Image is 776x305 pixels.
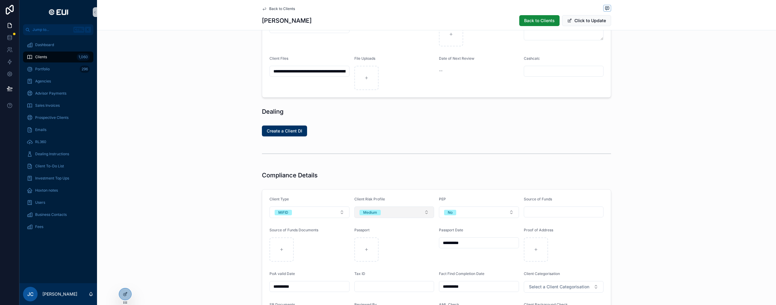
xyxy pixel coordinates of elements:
span: Hoxton notes [35,188,58,193]
span: Cashcalc [524,56,540,61]
a: Advisor Payments [23,88,93,99]
button: Select Button [524,281,604,293]
a: Hoxton notes [23,185,93,196]
button: Select Button [439,206,519,218]
div: 296 [80,65,90,73]
span: Source of Funds Documents [269,228,318,232]
a: Agencies [23,76,93,87]
span: Tax ID [354,271,365,276]
h1: Dealing [262,107,283,116]
a: Sales Invoices [23,100,93,111]
span: Dealing Instructions [35,152,69,156]
span: Client To-Do List [35,164,64,169]
a: Users [23,197,93,208]
span: Fees [35,224,43,229]
span: Client Categorisation [524,271,560,276]
span: Select a Client Categorisation [529,284,589,290]
span: Emails [35,127,46,132]
span: JC [27,290,34,298]
a: Portfolio296 [23,64,93,75]
h1: [PERSON_NAME] [262,16,312,25]
p: [PERSON_NAME] [42,291,77,297]
span: Proof of Address [524,228,553,232]
span: Back to Clients [524,18,555,24]
a: Dealing Instructions [23,149,93,159]
span: Investment Top Ups [35,176,69,181]
div: scrollable content [19,35,97,240]
span: Advisor Payments [35,91,66,96]
button: Back to Clients [519,15,560,26]
div: 1,060 [77,53,90,61]
span: Users [35,200,45,205]
span: Client Type [269,197,289,201]
h1: Compliance Details [262,171,318,179]
span: File Uploads [354,56,375,61]
span: Source of Funds [524,197,552,201]
button: Jump to...CtrlK [23,24,93,35]
span: Date of Next Review [439,56,474,61]
a: Clients1,060 [23,52,93,62]
span: -- [439,68,443,74]
a: Back to Clients [262,6,295,11]
span: Portfolio [35,67,50,72]
a: RL360 [23,136,93,147]
a: Investment Top Ups [23,173,93,184]
div: Medium [363,210,377,215]
span: Create a Client DI [267,128,302,134]
img: App logo [46,7,70,17]
div: No [448,210,453,215]
span: RL360 [35,139,46,144]
span: Ctrl [73,27,84,33]
span: PoA valid Date [269,271,295,276]
span: K [85,27,90,32]
button: Select Button [354,206,434,218]
span: Passport Date [439,228,463,232]
span: Passport [354,228,370,232]
span: Client Files [269,56,288,61]
span: PEP [439,197,446,201]
span: Client Risk Profile [354,197,385,201]
span: Agencies [35,79,51,84]
a: Dashboard [23,39,93,50]
a: Emails [23,124,93,135]
span: Business Contacts [35,212,67,217]
button: Select Button [269,206,350,218]
div: MiFID [278,210,288,215]
span: Sales Invoices [35,103,60,108]
span: Back to Clients [269,6,295,11]
button: Click to Update [562,15,611,26]
a: Fees [23,221,93,232]
span: Jump to... [32,27,71,32]
a: Prospective Clients [23,112,93,123]
button: Create a Client DI [262,126,307,136]
span: Fact Find Completion Date [439,271,484,276]
a: Business Contacts [23,209,93,220]
a: Client To-Do List [23,161,93,172]
span: Dashboard [35,42,54,47]
span: Prospective Clients [35,115,69,120]
span: Clients [35,55,47,59]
